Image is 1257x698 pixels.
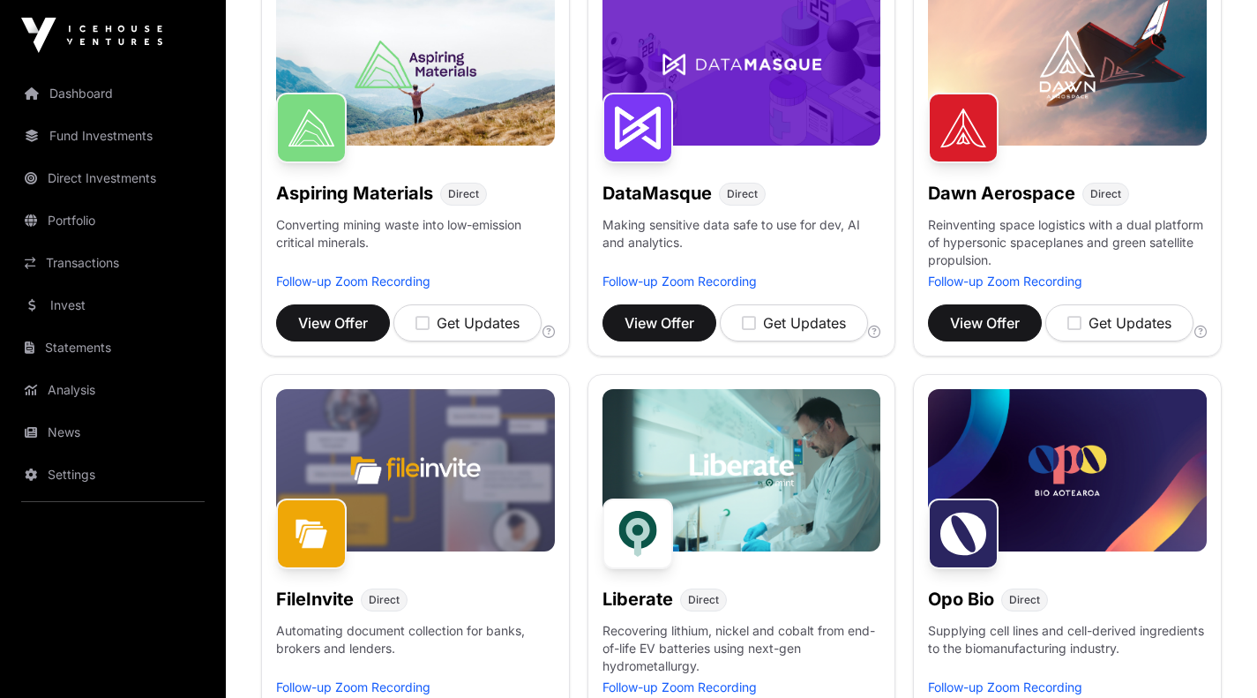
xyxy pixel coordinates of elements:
span: Direct [688,593,719,607]
button: View Offer [928,304,1042,341]
a: Direct Investments [14,159,212,198]
h1: Opo Bio [928,587,994,612]
div: Get Updates [1067,312,1171,334]
img: Icehouse Ventures Logo [21,18,162,53]
h1: DataMasque [602,181,712,206]
a: News [14,413,212,452]
span: View Offer [950,312,1020,334]
div: Get Updates [415,312,520,334]
a: Dashboard [14,74,212,113]
p: Recovering lithium, nickel and cobalt from end-of-life EV batteries using next-gen hydrometallurgy. [602,622,881,679]
h1: FileInvite [276,587,354,612]
button: View Offer [276,304,390,341]
a: Transactions [14,244,212,282]
a: Follow-up Zoom Recording [276,679,430,694]
span: View Offer [298,312,368,334]
img: FileInvite [276,499,347,569]
button: View Offer [602,304,716,341]
img: Opo-Bio-Banner.jpg [928,389,1207,552]
button: Get Updates [393,304,542,341]
p: Converting mining waste into low-emission critical minerals. [276,216,555,273]
a: Follow-up Zoom Recording [928,274,1082,289]
span: Direct [727,187,758,201]
img: Dawn Aerospace [928,93,999,163]
p: Supplying cell lines and cell-derived ingredients to the biomanufacturing industry. [928,622,1207,657]
h1: Dawn Aerospace [928,181,1075,206]
span: Direct [1009,593,1040,607]
iframe: Chat Widget [1169,613,1257,698]
a: Settings [14,455,212,494]
span: Direct [1090,187,1121,201]
img: Liberate [602,499,673,569]
a: Invest [14,286,212,325]
p: Making sensitive data safe to use for dev, AI and analytics. [602,216,881,273]
h1: Aspiring Materials [276,181,433,206]
a: Statements [14,328,212,367]
p: Automating document collection for banks, brokers and lenders. [276,622,555,679]
a: Portfolio [14,201,212,240]
a: Fund Investments [14,116,212,155]
a: Follow-up Zoom Recording [276,274,430,289]
img: Liberate-Banner.jpg [602,389,881,552]
img: Aspiring Materials [276,93,347,163]
a: Follow-up Zoom Recording [602,679,757,694]
button: Get Updates [720,304,868,341]
img: Opo Bio [928,499,999,569]
span: Direct [448,187,479,201]
p: Reinventing space logistics with a dual platform of hypersonic spaceplanes and green satellite pr... [928,216,1207,273]
span: View Offer [625,312,694,334]
img: File-Invite-Banner.jpg [276,389,555,552]
div: Get Updates [742,312,846,334]
button: Get Updates [1045,304,1193,341]
span: Direct [369,593,400,607]
img: DataMasque [602,93,673,163]
a: Follow-up Zoom Recording [602,274,757,289]
a: Follow-up Zoom Recording [928,679,1082,694]
a: Analysis [14,371,212,409]
h1: Liberate [602,587,673,612]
